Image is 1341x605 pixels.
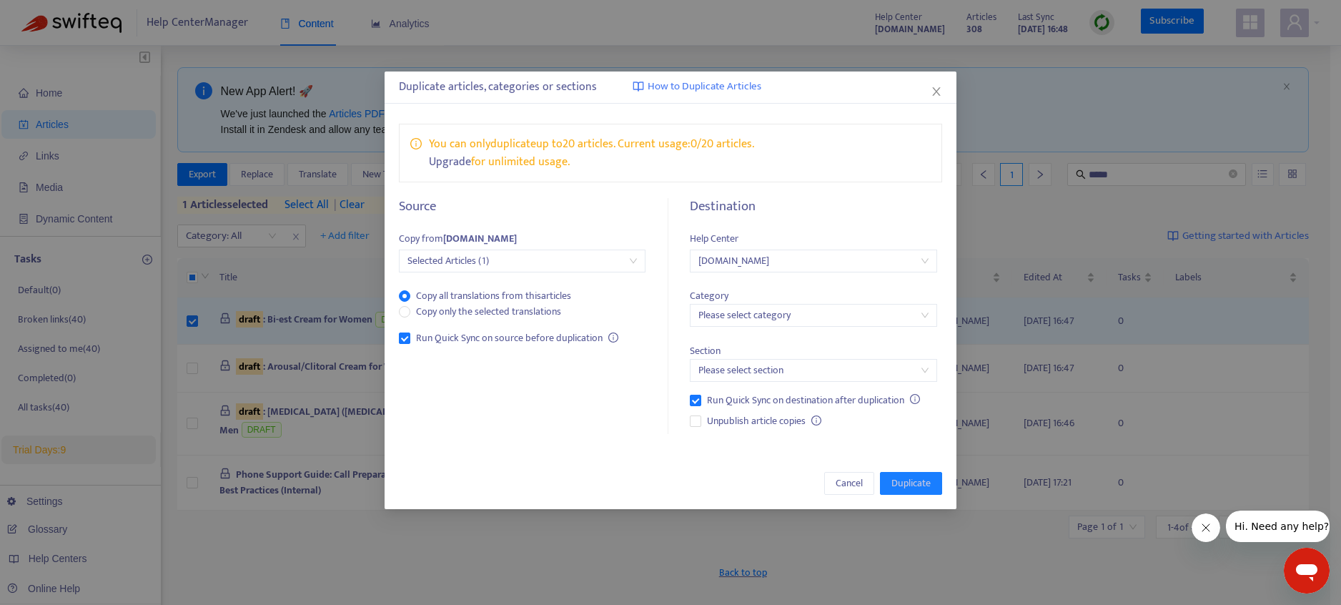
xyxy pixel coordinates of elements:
iframe: Close message [1192,513,1220,542]
button: Close [929,84,944,99]
span: info-circle [811,415,821,426]
span: info-circle [608,333,618,343]
iframe: Message from company [1226,511,1330,542]
p: for unlimited usage. [429,153,754,171]
span: Copy all translations from this articles [410,288,577,304]
p: You can only duplicate up to 20 articles . Current usage: 0 / 20 articles . [429,135,754,153]
span: help.honehealth.com [698,250,928,272]
span: info-circle [910,394,920,404]
button: Cancel [824,472,874,495]
img: image-link [633,81,644,92]
span: info-circle [410,135,422,149]
span: Cancel [836,476,863,491]
span: Run Quick Sync on destination after duplication [701,393,910,408]
span: Selected Articles (1) [407,250,637,272]
span: Section [690,343,721,359]
span: Category [690,287,728,304]
a: Upgrade [429,152,471,172]
span: Help Center [690,230,738,247]
iframe: Button to launch messaging window [1284,548,1330,594]
span: close [931,86,942,97]
span: How to Duplicate Articles [648,79,761,95]
span: Copy from [399,230,517,247]
span: Unpublish article copies [701,413,811,429]
h5: Source [399,199,645,215]
h5: Destination [690,199,936,215]
a: How to Duplicate Articles [633,79,761,95]
strong: [DOMAIN_NAME] [443,230,517,247]
div: Duplicate articles, categories or sections [399,79,942,96]
span: Run Quick Sync on source before duplication [410,330,608,346]
span: Copy only the selected translations [410,304,567,320]
button: Duplicate [880,472,942,495]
